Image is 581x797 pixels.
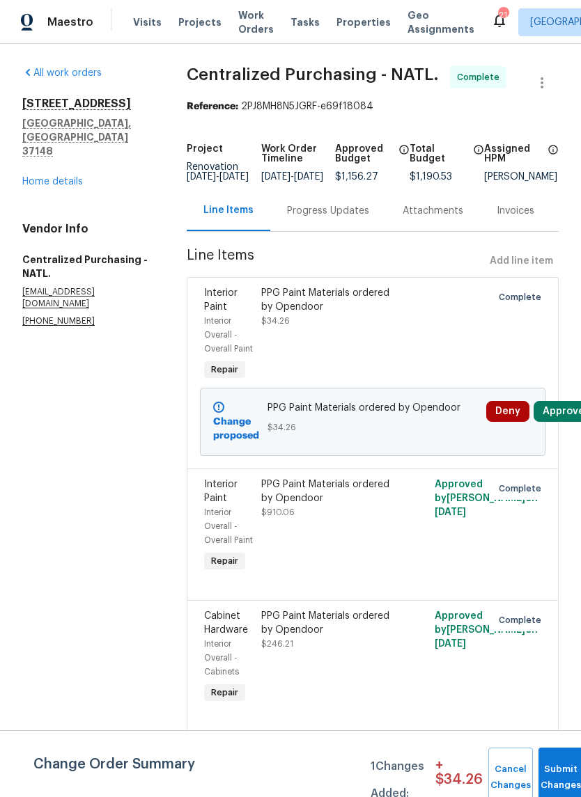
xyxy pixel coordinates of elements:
[287,204,369,218] div: Progress Updates
[484,172,559,182] div: [PERSON_NAME]
[187,100,559,113] div: 2PJ8MH8N5JGRF-e69f18084
[22,222,153,236] h4: Vendor Info
[545,762,576,794] span: Submit Changes
[290,17,320,27] span: Tasks
[206,363,244,377] span: Repair
[499,613,547,627] span: Complete
[435,480,538,517] span: Approved by [PERSON_NAME] on
[261,172,290,182] span: [DATE]
[238,8,274,36] span: Work Orders
[499,482,547,496] span: Complete
[498,8,508,22] div: 21
[261,609,397,637] div: PPG Paint Materials ordered by Opendoor
[204,640,239,676] span: Interior Overall - Cabinets
[261,144,336,164] h5: Work Order Timeline
[398,144,410,172] span: The total cost of line items that have been approved by both Opendoor and the Trade Partner. This...
[497,204,534,218] div: Invoices
[486,401,529,422] button: Deny
[499,290,547,304] span: Complete
[268,420,477,434] span: $34.26
[261,286,397,314] div: PPG Paint Materials ordered by Opendoor
[22,177,83,187] a: Home details
[261,172,323,182] span: -
[261,478,397,505] div: PPG Paint Materials ordered by Opendoor
[484,144,543,164] h5: Assigned HPM
[187,66,439,83] span: Centralized Purchasing - NATL.
[213,417,259,441] b: Change proposed
[206,554,244,568] span: Repair
[435,611,538,649] span: Approved by [PERSON_NAME] on
[204,508,253,544] span: Interior Overall - Overall Paint
[187,248,484,274] span: Line Items
[495,762,526,794] span: Cancel Changes
[548,144,559,172] span: The hpm assigned to this work order.
[408,8,474,36] span: Geo Assignments
[204,288,238,312] span: Interior Paint
[47,15,93,29] span: Maestro
[261,317,290,325] span: $34.26
[187,162,249,182] span: Renovation
[206,686,244,700] span: Repair
[335,172,378,182] span: $1,156.27
[268,401,477,415] span: PPG Paint Materials ordered by Opendoor
[204,317,253,353] span: Interior Overall - Overall Paint
[178,15,222,29] span: Projects
[336,15,391,29] span: Properties
[133,15,162,29] span: Visits
[410,144,469,164] h5: Total Budget
[187,144,223,154] h5: Project
[457,70,505,84] span: Complete
[187,102,238,111] b: Reference:
[435,639,466,649] span: [DATE]
[261,508,295,516] span: $910.06
[410,172,452,182] span: $1,190.53
[22,253,153,281] h5: Centralized Purchasing - NATL.
[187,172,249,182] span: -
[435,507,466,517] span: [DATE]
[204,480,238,503] span: Interior Paint
[22,68,102,78] a: All work orders
[473,144,484,172] span: The total cost of line items that have been proposed by Opendoor. This sum includes line items th...
[403,204,463,218] div: Attachments
[219,172,249,182] span: [DATE]
[261,640,293,648] span: $246.21
[187,172,216,182] span: [DATE]
[204,611,248,635] span: Cabinet Hardware
[294,172,323,182] span: [DATE]
[335,144,394,164] h5: Approved Budget
[203,203,254,217] div: Line Items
